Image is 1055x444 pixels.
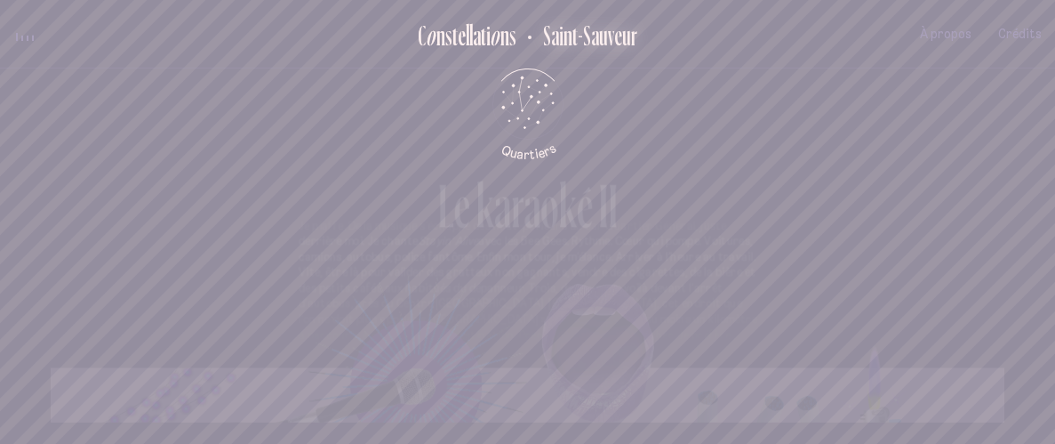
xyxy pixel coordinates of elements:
div: o [540,174,558,237]
button: À propos [920,13,971,55]
div: l [469,20,473,50]
div: l [466,20,469,50]
div: o [490,20,500,50]
h2: Saint-Sauveur [530,20,637,50]
span: Crédits [998,27,1042,42]
div: n [500,20,509,50]
button: Retour au menu principal [476,69,579,160]
div: e [458,20,466,50]
div: a [494,174,511,237]
div: e [453,174,469,237]
p: Je piaffe. De la musique s’échappe des haut-parleurs du bar Quartier Général, juste derrière moi.... [298,218,756,375]
button: Crédits [998,13,1042,55]
div: k [558,174,577,237]
div: n [436,20,445,50]
div: é [577,174,593,237]
div: L [437,174,453,237]
div: r [511,174,524,237]
div: I [598,174,608,237]
div: t [452,20,458,50]
span: À propos [920,27,971,42]
div: t [481,20,486,50]
div: a [524,174,540,237]
button: Retour au Quartier [516,20,637,49]
div: k [476,174,494,237]
div: i [486,20,491,50]
div: s [509,20,516,50]
div: I [608,174,618,237]
div: C [418,20,426,50]
button: volume audio [13,25,36,44]
tspan: Quartiers [500,140,559,162]
div: o [426,20,436,50]
div: s [445,20,452,50]
div: a [473,20,481,50]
